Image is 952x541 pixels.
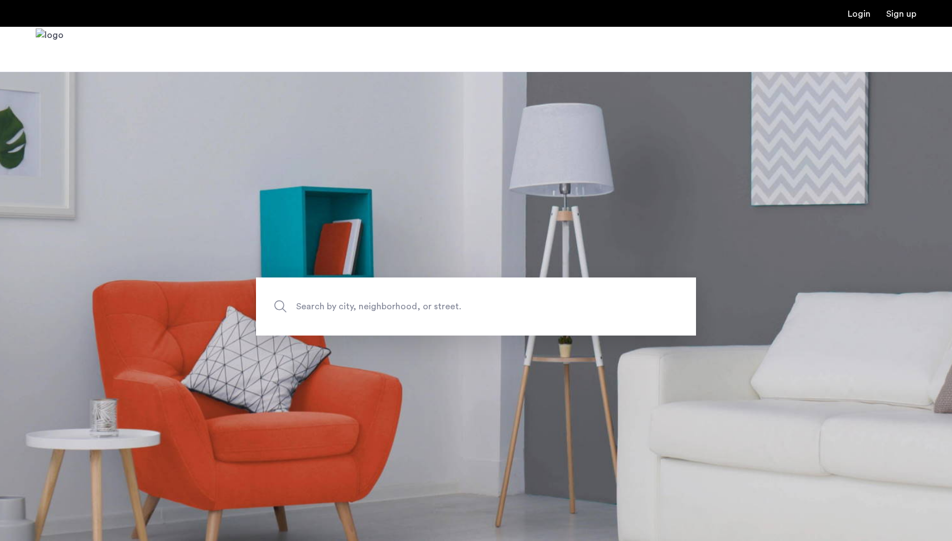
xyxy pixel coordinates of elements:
[36,28,64,70] img: logo
[296,299,604,314] span: Search by city, neighborhood, or street.
[256,277,696,336] input: Apartment Search
[886,9,916,18] a: Registration
[36,28,64,70] a: Cazamio Logo
[848,9,871,18] a: Login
